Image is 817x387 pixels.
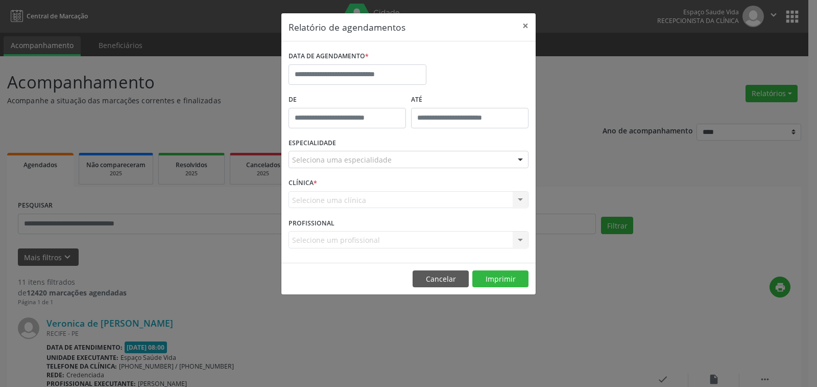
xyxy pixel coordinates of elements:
button: Close [515,13,536,38]
label: DATA DE AGENDAMENTO [289,49,369,64]
button: Imprimir [472,270,528,288]
label: ESPECIALIDADE [289,135,336,151]
button: Cancelar [413,270,469,288]
label: CLÍNICA [289,175,317,191]
label: ATÉ [411,92,528,108]
label: De [289,92,406,108]
h5: Relatório de agendamentos [289,20,405,34]
label: PROFISSIONAL [289,215,334,231]
span: Seleciona uma especialidade [292,154,392,165]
